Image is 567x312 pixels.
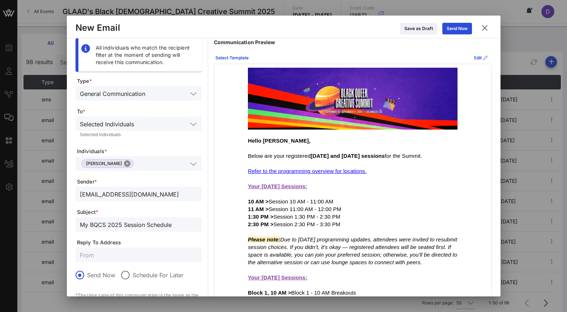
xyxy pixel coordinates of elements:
span: Type [77,77,202,85]
div: Send Now [447,25,468,32]
div: General Communication [76,86,202,101]
label: Send Now [87,271,115,279]
div: Selected Individuals [76,117,202,131]
input: Subject [80,220,198,229]
div: Select Template [215,54,249,62]
div: Selected Individuals [80,121,134,127]
p: Session 1:30 PM - 2:30 PM [248,213,458,220]
span: Reply To Address [77,239,202,246]
div: All individuals who match the recipient filter at the moment of sending will receive this communi... [96,44,196,66]
span: To [77,108,202,115]
label: Schedule For Later [133,271,184,279]
p: Session 11:00 AM - 12:00 PM [248,205,458,213]
strong: Hello [PERSON_NAME], [248,138,310,144]
p: *The time zone of this communication is the same as the time zone of the event (America/Los_Angeles) [76,292,202,306]
div: Edit [474,54,487,62]
button: Save as Draft [400,23,437,34]
input: From [80,250,198,260]
button: Send Now [442,23,472,34]
span: Individuals [77,148,202,155]
strong: Your [DATE] Sessions: [248,274,307,281]
div: New Email [76,22,120,33]
span: Subject [77,208,202,216]
button: Select Template [211,52,253,64]
button: Edit [470,52,492,64]
strong: 10 AM > [248,198,269,205]
strong: 1:30 PM > [248,214,274,220]
button: Close [124,160,130,167]
div: Selected Individuals [80,132,198,137]
div: General Communication [80,90,145,97]
strong: 11 AM > [248,206,269,212]
strong: Block 1, 10 AM > [248,290,291,296]
span: Sender [77,178,202,185]
strong: 2:30 PM > [248,221,274,227]
p: Session 10 AM - 11:00 AM [248,198,458,205]
p: Session 2:30 PM - 3:30 PM [248,220,458,228]
input: From [80,189,198,199]
p: Block 1 - 10 AM Breakouts [248,289,458,296]
p: Communication Preview [214,38,492,46]
p: Below are your registered for the Summit. [248,152,458,160]
a: Refer to the programming overview for locations. [248,168,366,174]
strong: Please note: [248,236,280,243]
em: Due to [DATE] programming updates, attendees were invited to resubmit session choices. If you did... [248,236,457,265]
strong: [DATE] and [DATE] sessions [310,153,385,159]
div: Save as Draft [404,25,433,32]
strong: Your [DATE] Sessions: [248,183,307,189]
span: [PERSON_NAME] [86,160,129,168]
